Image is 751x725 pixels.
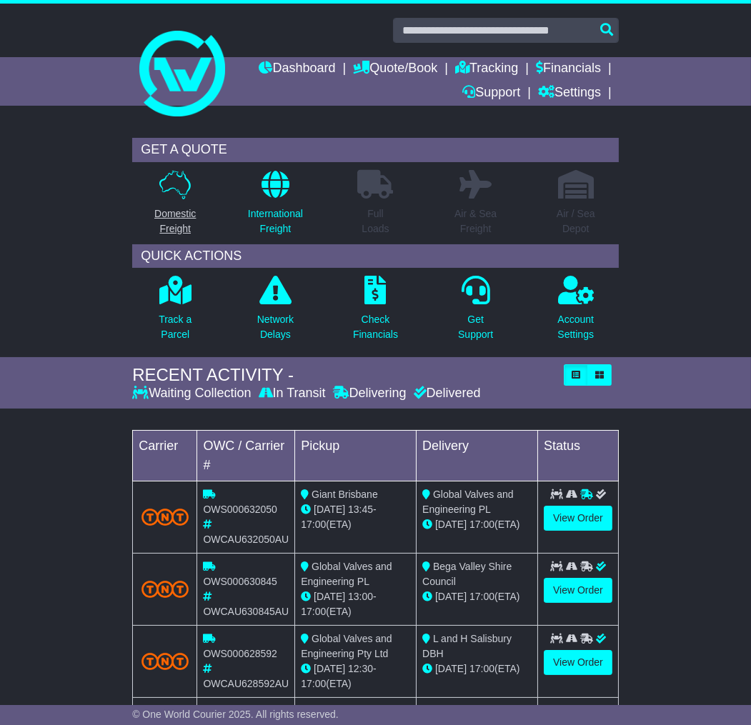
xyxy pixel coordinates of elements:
p: Full Loads [357,206,393,236]
a: NetworkDelays [257,275,294,350]
span: OWCAU628592AU [203,678,289,689]
a: DomesticFreight [154,169,197,244]
p: International Freight [248,206,303,236]
div: (ETA) [422,517,532,532]
div: Delivered [410,386,481,401]
td: OWC / Carrier # [197,430,295,481]
span: © One World Courier 2025. All rights reserved. [132,709,339,720]
td: Status [538,430,619,481]
span: 17:00 [301,606,326,617]
a: Track aParcel [158,275,192,350]
a: View Order [544,578,612,603]
span: [DATE] [314,663,345,674]
a: Financials [536,57,601,81]
span: Giant Brisbane [312,489,378,500]
div: (ETA) [422,661,532,676]
a: AccountSettings [557,275,595,350]
p: Check Financials [353,312,398,342]
p: Track a Parcel [159,312,192,342]
a: Dashboard [259,57,335,81]
div: RECENT ACTIVITY - [132,365,557,386]
div: QUICK ACTIONS [132,244,619,269]
span: OWCAU630845AU [203,606,289,617]
a: View Order [544,650,612,675]
img: TNT_Domestic.png [141,509,189,526]
span: Global Valves and Engineering Pty Ltd [301,633,392,659]
span: Global Valves and Engineering PL [422,489,513,515]
span: OWS000630845 [203,576,277,587]
span: [DATE] [314,591,345,602]
img: TNT_Domestic.png [141,581,189,598]
span: Bega Valley Shire Council [422,561,512,587]
span: [DATE] [435,519,467,530]
div: GET A QUOTE [132,138,619,162]
span: 17:00 [469,663,494,674]
div: (ETA) [422,589,532,604]
div: - (ETA) [301,502,410,532]
a: Tracking [455,57,518,81]
span: OWS000632050 [203,504,277,515]
a: Quote/Book [353,57,437,81]
span: [DATE] [314,504,345,515]
div: Waiting Collection [132,386,254,401]
span: 17:00 [469,519,494,530]
span: 13:45 [348,504,373,515]
a: InternationalFreight [247,169,304,244]
span: [DATE] [435,663,467,674]
a: Support [462,81,520,106]
a: GetSupport [457,275,494,350]
td: Pickup [295,430,417,481]
div: - (ETA) [301,661,410,691]
p: Air & Sea Freight [454,206,497,236]
div: In Transit [255,386,329,401]
p: Get Support [458,312,493,342]
a: Settings [538,81,601,106]
span: [DATE] [435,591,467,602]
span: 17:00 [301,519,326,530]
p: Air / Sea Depot [557,206,595,236]
td: Carrier [133,430,197,481]
img: TNT_Domestic.png [141,653,189,670]
span: OWS000628592 [203,648,277,659]
div: Delivering [329,386,410,401]
td: Delivery [417,430,538,481]
span: 13:00 [348,591,373,602]
p: Account Settings [557,312,594,342]
span: Global Valves and Engineering PL [301,561,392,587]
span: 17:00 [469,591,494,602]
span: L and H Salisbury DBH [422,633,512,659]
span: 17:00 [301,678,326,689]
a: CheckFinancials [352,275,399,350]
p: Domestic Freight [154,206,196,236]
span: OWCAU632050AU [203,534,289,545]
a: View Order [544,506,612,531]
p: Network Delays [257,312,294,342]
span: 12:30 [348,663,373,674]
div: - (ETA) [301,589,410,619]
